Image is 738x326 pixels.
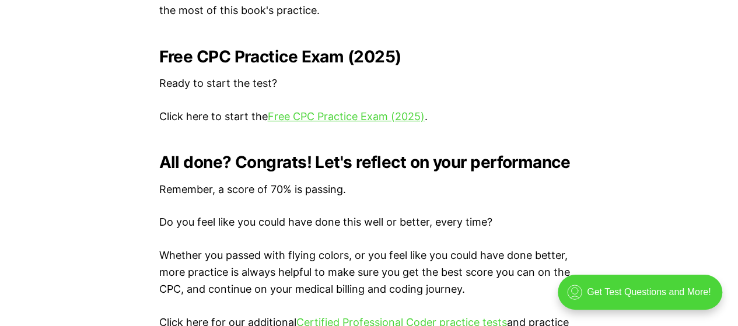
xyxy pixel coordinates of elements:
[159,153,579,171] h2: All done? Congrats! Let's reflect on your performance
[548,269,738,326] iframe: portal-trigger
[159,247,579,297] p: Whether you passed with flying colors, or you feel like you could have done better, more practice...
[159,181,579,198] p: Remember, a score of 70% is passing.
[159,214,579,231] p: Do you feel like you could have done this well or better, every time?
[159,47,579,66] h2: Free CPC Practice Exam (2025)
[159,75,579,92] p: Ready to start the test?
[268,110,425,122] a: Free CPC Practice Exam (2025)
[159,108,579,125] p: Click here to start the .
